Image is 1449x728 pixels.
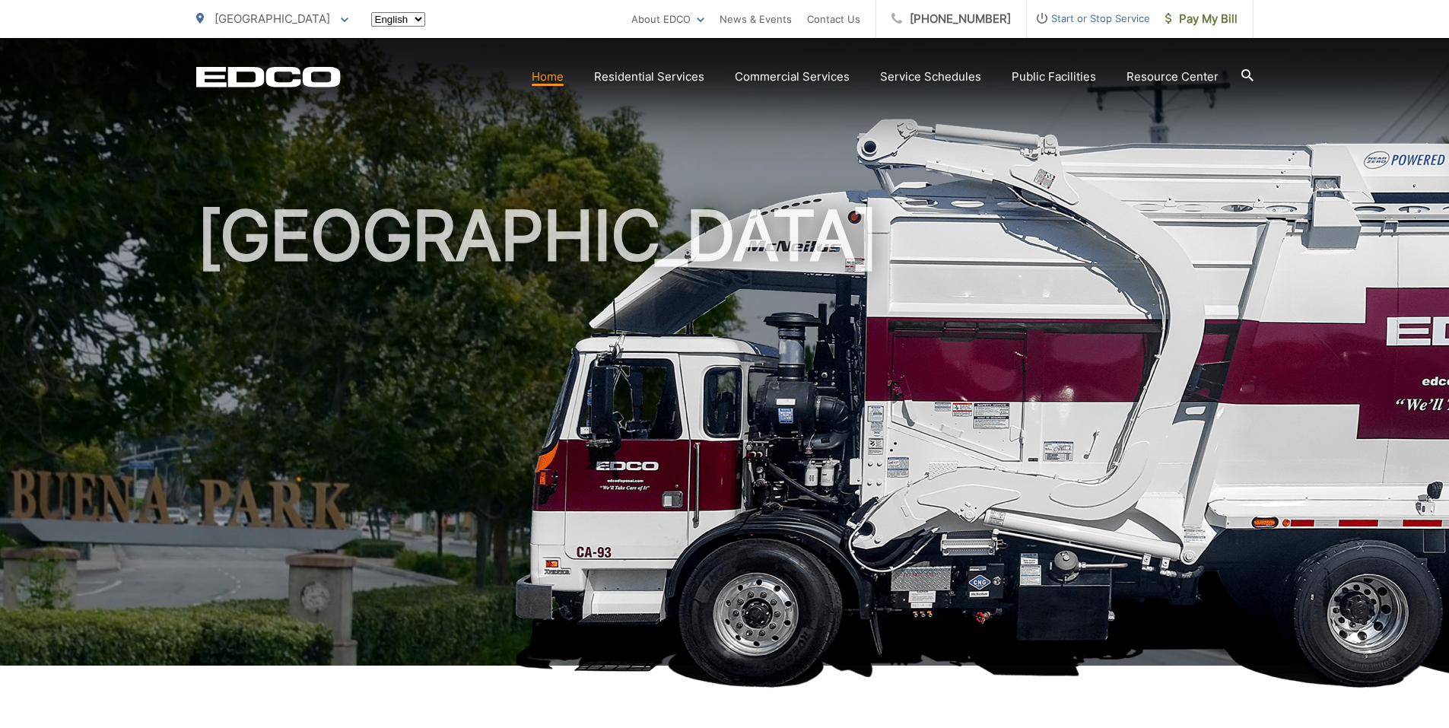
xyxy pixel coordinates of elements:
a: EDCD logo. Return to the homepage. [196,66,341,87]
a: Contact Us [807,10,860,28]
a: Public Facilities [1012,68,1096,86]
a: Home [532,68,564,86]
a: Service Schedules [880,68,981,86]
a: Residential Services [594,68,704,86]
h1: [GEOGRAPHIC_DATA] [196,198,1254,679]
a: Resource Center [1126,68,1219,86]
select: Select a language [371,12,425,27]
span: Pay My Bill [1165,10,1238,28]
span: [GEOGRAPHIC_DATA] [214,11,330,26]
a: Commercial Services [735,68,850,86]
a: News & Events [720,10,792,28]
a: About EDCO [631,10,704,28]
